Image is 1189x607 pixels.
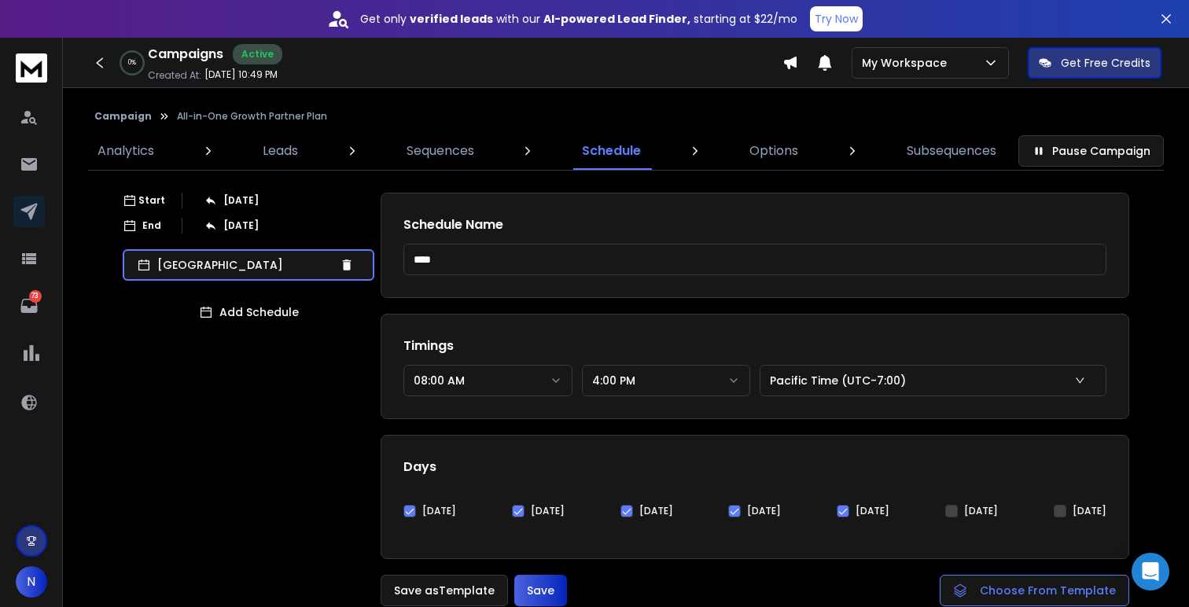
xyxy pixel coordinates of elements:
[1028,47,1161,79] button: Get Free Credits
[223,219,259,232] p: [DATE]
[138,194,165,207] p: Start
[862,55,953,71] p: My Workspace
[582,365,751,396] button: 4:00 PM
[381,575,508,606] button: Save asTemplate
[410,11,493,27] strong: verified leads
[148,69,201,82] p: Created At:
[907,142,996,160] p: Subsequences
[123,296,374,328] button: Add Schedule
[856,505,889,517] label: [DATE]
[16,566,47,598] button: N
[403,458,1106,476] h1: Days
[177,110,327,123] p: All-in-One Growth Partner Plan
[204,68,278,81] p: [DATE] 10:49 PM
[1061,55,1150,71] p: Get Free Credits
[582,142,641,160] p: Schedule
[148,45,223,64] h1: Campaigns
[747,505,781,517] label: [DATE]
[16,53,47,83] img: logo
[263,142,298,160] p: Leads
[98,142,154,160] p: Analytics
[360,11,797,27] p: Get only with our starting at $22/mo
[223,194,259,207] p: [DATE]
[980,583,1116,598] span: Choose From Template
[543,11,690,27] strong: AI-powered Lead Finder,
[964,505,998,517] label: [DATE]
[397,132,484,170] a: Sequences
[253,132,307,170] a: Leads
[815,11,858,27] p: Try Now
[770,373,912,388] p: Pacific Time (UTC-7:00)
[142,219,161,232] p: End
[422,505,456,517] label: [DATE]
[157,257,333,273] p: [GEOGRAPHIC_DATA]
[572,132,650,170] a: Schedule
[749,142,798,160] p: Options
[88,132,164,170] a: Analytics
[514,575,567,606] button: Save
[1073,505,1106,517] label: [DATE]
[1132,553,1169,590] div: Open Intercom Messenger
[810,6,863,31] button: Try Now
[1018,135,1164,167] button: Pause Campaign
[128,58,136,68] p: 0 %
[740,132,808,170] a: Options
[403,337,1106,355] h1: Timings
[233,44,282,64] div: Active
[94,110,152,123] button: Campaign
[403,365,572,396] button: 08:00 AM
[639,505,673,517] label: [DATE]
[13,290,45,322] a: 73
[940,575,1129,606] button: Choose From Template
[403,215,1106,234] h1: Schedule Name
[407,142,474,160] p: Sequences
[29,290,42,303] p: 73
[531,505,565,517] label: [DATE]
[897,132,1006,170] a: Subsequences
